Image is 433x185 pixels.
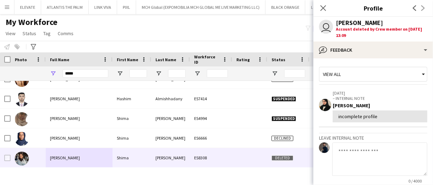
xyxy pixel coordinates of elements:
[50,70,56,77] button: Open Filter Menu
[323,71,341,77] span: View all
[305,0,346,14] button: LOUIS VUITTON
[50,155,80,160] span: [PERSON_NAME]
[43,30,51,37] span: Tag
[272,70,278,77] button: Open Filter Menu
[15,152,29,166] img: Shima Rashedi
[15,92,29,107] img: Hashim Almishhadany
[117,0,136,14] button: PIXL
[310,89,352,108] div: Sharjah
[272,136,293,141] span: Declined
[113,148,151,167] div: Shima
[129,69,147,78] input: First Name Filter Input
[50,116,80,121] span: [PERSON_NAME]
[50,57,69,62] span: Full Name
[58,30,74,37] span: Comms
[41,0,89,14] button: ATLANTIS THE PALM
[207,69,228,78] input: Workforce ID Filter Input
[168,69,186,78] input: Last Name Filter Input
[319,135,427,141] h3: Leave internal note
[4,155,11,161] input: Row Selection is disabled for this row (unchecked)
[40,29,53,38] a: Tag
[63,69,108,78] input: Full Name Filter Input
[272,155,293,161] span: Deleted
[190,148,232,167] div: ES8308
[333,90,427,96] p: [DATE]
[194,70,200,77] button: Open Filter Menu
[313,4,433,13] h3: Profile
[266,0,305,14] button: BLACK ORANGE
[113,89,151,108] div: Hashim
[50,135,80,141] span: [PERSON_NAME]
[155,70,162,77] button: Open Filter Menu
[310,148,352,167] div: [GEOGRAPHIC_DATA]
[272,116,296,121] span: Suspended
[155,57,176,62] span: Last Name
[117,70,123,77] button: Open Filter Menu
[151,89,190,108] div: Almishhadany
[272,57,285,62] span: Status
[194,54,219,65] span: Workforce ID
[136,0,266,14] button: MCH Global (EXPOMOBILIA MCH GLOBAL ME LIVE MARKETING LLC)
[89,0,117,14] button: LINK VIVA
[55,29,76,38] a: Comms
[310,128,352,148] div: [GEOGRAPHIC_DATA]
[190,109,232,128] div: ES4994
[151,148,190,167] div: [PERSON_NAME]
[50,96,80,101] span: [PERSON_NAME]
[336,20,383,26] div: [PERSON_NAME]
[113,128,151,148] div: Shima
[338,113,422,120] div: incomplete profile
[6,30,15,37] span: View
[190,89,232,108] div: ES7414
[151,128,190,148] div: [PERSON_NAME]
[15,132,29,146] img: Shima Hassan
[236,57,250,62] span: Rating
[6,17,57,27] span: My Workforce
[23,30,36,37] span: Status
[3,29,18,38] a: View
[272,96,296,102] span: Suspended
[336,26,427,39] div: Account deleted by Crew member on [DATE] 13:09
[333,102,427,109] div: [PERSON_NAME]
[29,43,38,51] app-action-btn: Advanced filters
[151,109,190,128] div: [PERSON_NAME]
[15,57,27,62] span: Photo
[15,112,29,126] img: Shima Hassan
[313,42,433,58] div: Feedback
[14,0,41,14] button: ELEVATE
[284,69,305,78] input: Status Filter Input
[190,128,232,148] div: ES6666
[20,29,39,38] a: Status
[403,178,427,184] span: 0 / 4000
[117,57,138,62] span: First Name
[333,96,427,101] p: – INTERNAL NOTE
[113,109,151,128] div: Shima
[310,109,352,128] div: Khalifa A city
